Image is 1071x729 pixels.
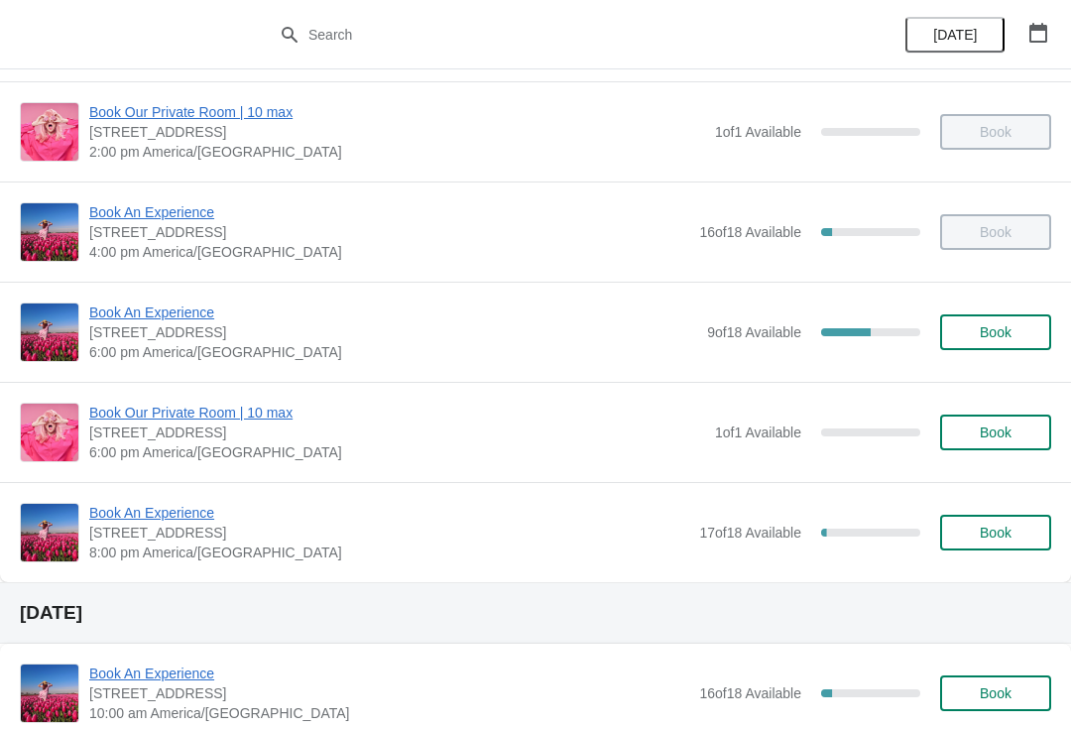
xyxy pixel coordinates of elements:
span: [STREET_ADDRESS] [89,683,689,703]
img: Book An Experience | 1815 North Milwaukee Avenue, Chicago, IL, USA | 10:00 am America/Chicago [21,665,78,722]
button: Book [940,415,1051,450]
span: Book [980,685,1011,701]
span: Book An Experience [89,202,689,222]
img: Book An Experience | 1815 North Milwaukee Avenue, Chicago, IL, USA | 6:00 pm America/Chicago [21,304,78,361]
button: Book [940,515,1051,550]
span: [STREET_ADDRESS] [89,322,697,342]
span: 6:00 pm America/[GEOGRAPHIC_DATA] [89,342,697,362]
span: 6:00 pm America/[GEOGRAPHIC_DATA] [89,442,705,462]
span: Book An Experience [89,503,689,523]
button: Book [940,314,1051,350]
span: 4:00 pm America/[GEOGRAPHIC_DATA] [89,242,689,262]
span: Book Our Private Room | 10 max [89,102,705,122]
span: Book Our Private Room | 10 max [89,403,705,423]
span: 1 of 1 Available [715,425,801,440]
span: Book [980,425,1011,440]
input: Search [307,17,803,53]
span: [STREET_ADDRESS] [89,423,705,442]
span: Book An Experience [89,664,689,683]
span: 17 of 18 Available [699,525,801,541]
img: Book An Experience | 1815 North Milwaukee Avenue, Chicago, IL, USA | 8:00 pm America/Chicago [21,504,78,561]
span: Book An Experience [89,303,697,322]
span: 10:00 am America/[GEOGRAPHIC_DATA] [89,703,689,723]
span: Book [980,525,1011,541]
span: 2:00 pm America/[GEOGRAPHIC_DATA] [89,142,705,162]
span: [STREET_ADDRESS] [89,523,689,543]
span: [STREET_ADDRESS] [89,222,689,242]
span: 8:00 pm America/[GEOGRAPHIC_DATA] [89,543,689,562]
button: [DATE] [905,17,1005,53]
span: 16 of 18 Available [699,224,801,240]
span: [STREET_ADDRESS] [89,122,705,142]
span: 1 of 1 Available [715,124,801,140]
span: [DATE] [933,27,977,43]
img: Book Our Private Room | 10 max | 1815 N. Milwaukee Ave., Chicago, IL 60647 | 2:00 pm America/Chicago [21,103,78,161]
span: 16 of 18 Available [699,685,801,701]
h2: [DATE] [20,603,1051,623]
img: Book An Experience | 1815 North Milwaukee Avenue, Chicago, IL, USA | 4:00 pm America/Chicago [21,203,78,261]
span: 9 of 18 Available [707,324,801,340]
span: Book [980,324,1011,340]
button: Book [940,675,1051,711]
img: Book Our Private Room | 10 max | 1815 N. Milwaukee Ave., Chicago, IL 60647 | 6:00 pm America/Chicago [21,404,78,461]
